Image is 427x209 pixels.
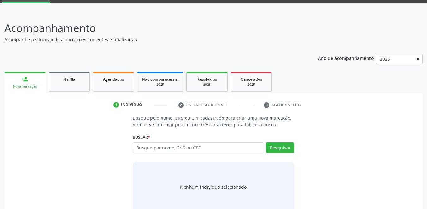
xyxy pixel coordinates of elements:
span: Não compareceram [142,77,179,82]
div: 2025 [191,82,223,87]
div: Nova marcação [9,84,41,89]
div: 2025 [235,82,267,87]
input: Busque por nome, CNS ou CPF [133,142,264,153]
div: 1 [113,102,119,108]
button: Pesquisar [266,142,294,153]
div: person_add [21,76,28,83]
div: Indivíduo [121,102,142,108]
div: Nenhum indivíduo selecionado [180,184,247,190]
p: Ano de acompanhamento [318,54,374,62]
p: Busque pelo nome, CNS ou CPF cadastrado para criar uma nova marcação. Você deve informar pelo men... [133,115,295,128]
span: Resolvidos [197,77,217,82]
label: Buscar [133,132,150,142]
div: 2025 [142,82,179,87]
span: Cancelados [241,77,262,82]
span: Agendados [103,77,124,82]
p: Acompanhe a situação das marcações correntes e finalizadas [4,36,297,43]
span: Na fila [63,77,75,82]
p: Acompanhamento [4,20,297,36]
